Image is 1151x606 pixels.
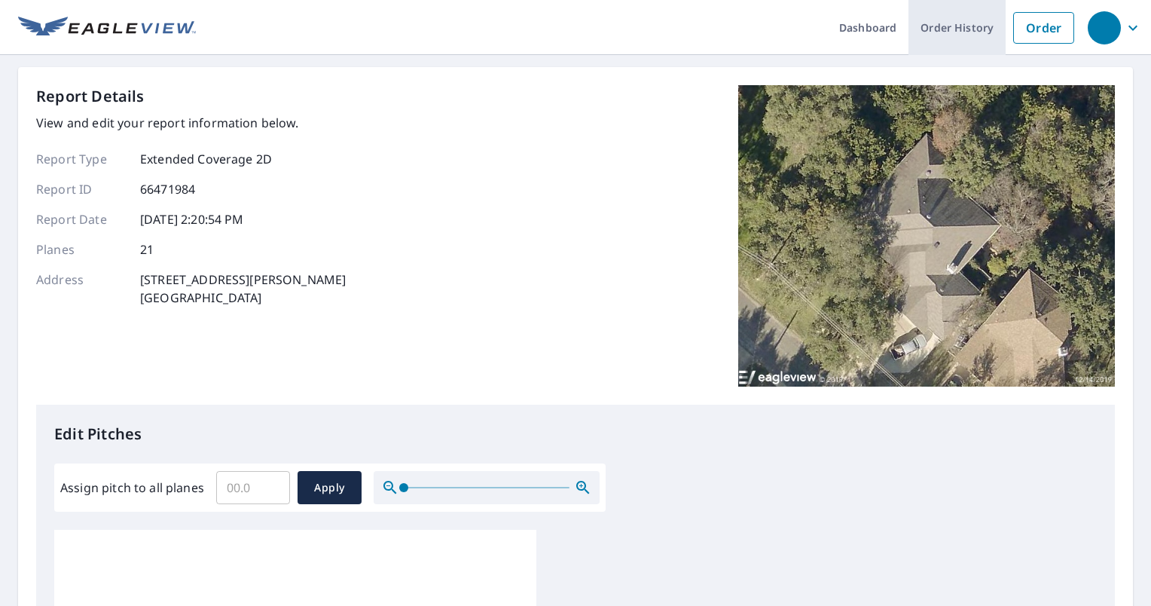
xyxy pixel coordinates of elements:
p: Report Date [36,210,127,228]
p: View and edit your report information below. [36,114,346,132]
p: Report Type [36,150,127,168]
img: EV Logo [18,17,196,39]
p: Edit Pitches [54,423,1097,445]
input: 00.0 [216,467,290,509]
img: Top image [738,85,1115,387]
p: [STREET_ADDRESS][PERSON_NAME] [GEOGRAPHIC_DATA] [140,271,346,307]
p: Extended Coverage 2D [140,150,272,168]
label: Assign pitch to all planes [60,479,204,497]
p: Report ID [36,180,127,198]
p: [DATE] 2:20:54 PM [140,210,244,228]
a: Order [1013,12,1074,44]
p: 66471984 [140,180,195,198]
p: Address [36,271,127,307]
p: Report Details [36,85,145,108]
p: Planes [36,240,127,259]
button: Apply [298,471,362,504]
span: Apply [310,479,350,497]
p: 21 [140,240,154,259]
